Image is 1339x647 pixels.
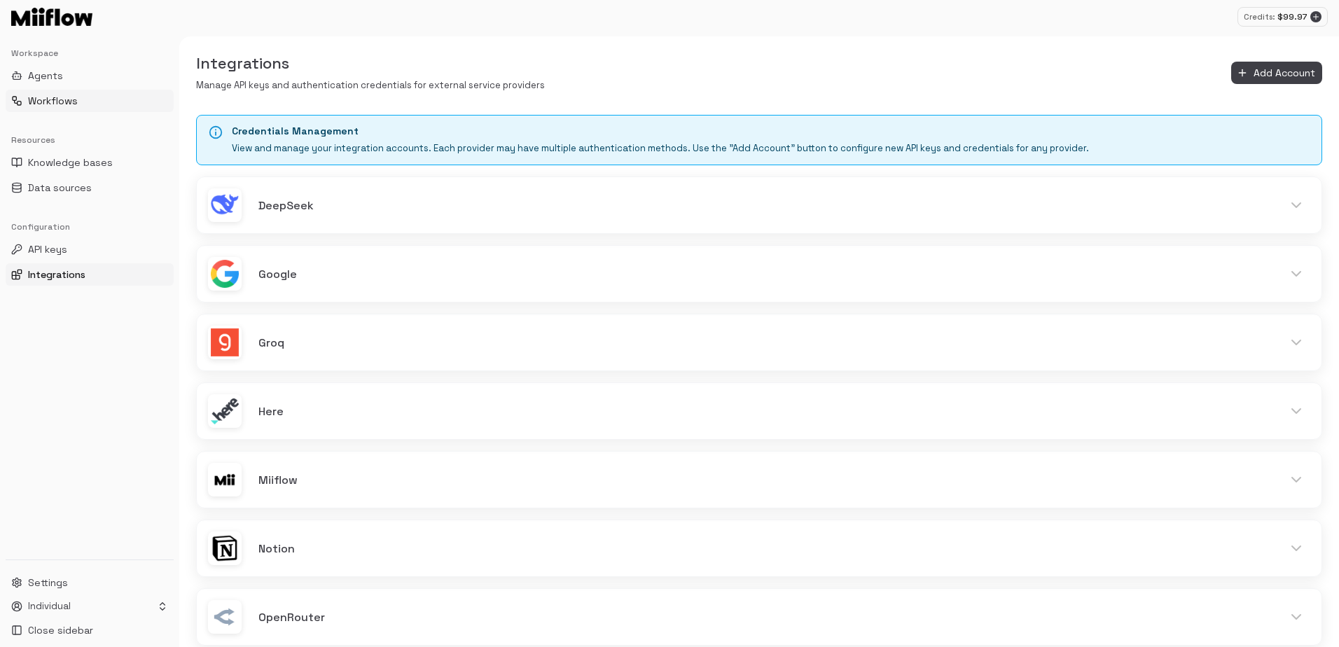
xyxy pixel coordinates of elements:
img: Here logo [208,394,242,428]
img: DeepSeek logo [208,188,242,222]
img: Logo [11,8,92,26]
img: OpenRouter logo [208,600,242,634]
p: Individual [28,600,71,613]
span: Integrations [28,267,85,281]
span: Settings [28,576,68,590]
button: Settings [6,571,174,594]
h6: DeepSeek [258,197,1265,215]
span: Data sources [28,181,92,195]
button: Add Account [1231,62,1322,85]
h6: Groq [258,334,1265,352]
img: Google logo [208,257,242,291]
button: Agents [6,64,174,87]
button: Knowledge bases [6,151,174,174]
span: Workflows [28,94,78,108]
h6: OpenRouter [258,608,1265,627]
img: Groq logo [208,326,242,359]
p: Manage API keys and authentication credentials for external service providers [196,79,545,92]
h6: Here [258,403,1265,421]
img: Notion logo [208,531,242,565]
span: Agents [28,69,63,83]
p: Credits: [1244,11,1275,23]
button: Close sidebar [6,619,174,641]
button: Data sources [6,176,174,199]
button: Toggle Sidebar [174,36,185,647]
p: $ 99.97 [1277,11,1307,23]
button: Workflows [6,90,174,112]
button: Integrations [6,263,174,286]
span: Close sidebar [28,623,93,637]
h6: Google [258,265,1265,284]
h6: Miiflow [258,471,1265,489]
button: Add credits [1310,11,1321,22]
h5: Integrations [196,53,545,74]
div: Configuration [6,216,174,238]
button: API keys [6,238,174,260]
p: View and manage your integration accounts. Each provider may have multiple authentication methods... [232,142,1089,155]
h6: Notion [258,540,1265,558]
div: Credentials Management [232,124,1089,139]
span: API keys [28,242,67,256]
span: Knowledge bases [28,155,113,169]
button: Individual [6,597,174,616]
div: Resources [6,129,174,151]
img: Miiflow logo [208,463,242,496]
div: Workspace [6,42,174,64]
